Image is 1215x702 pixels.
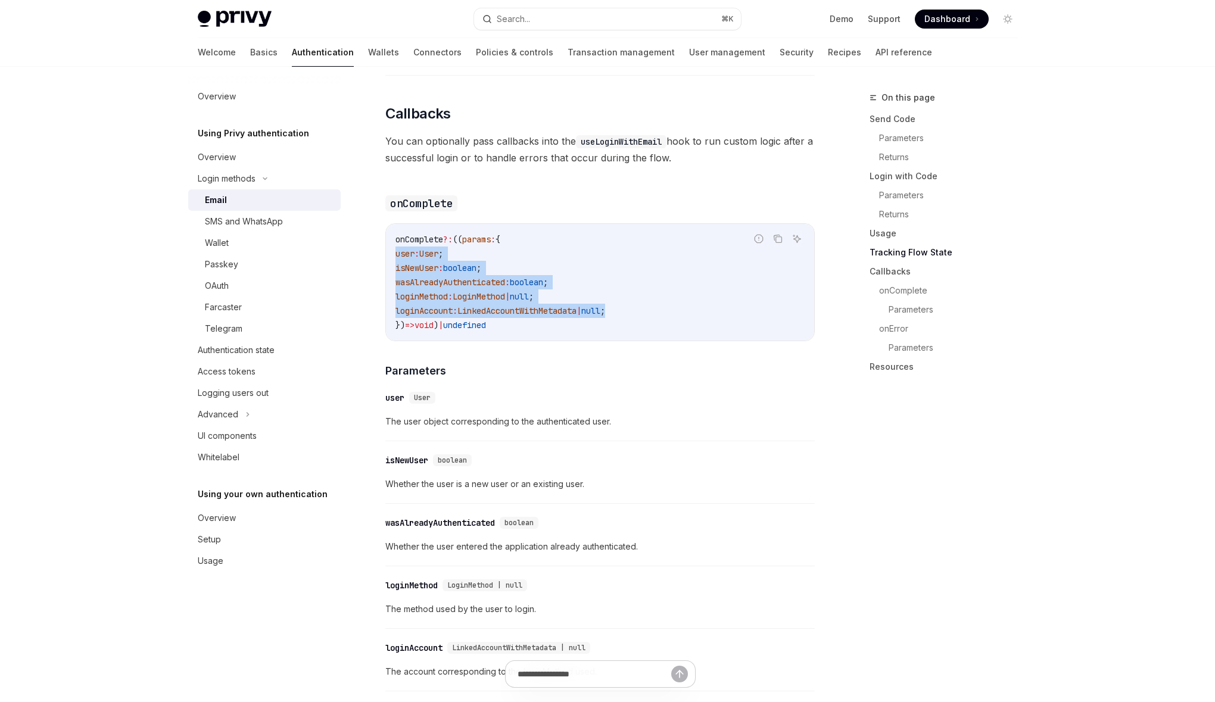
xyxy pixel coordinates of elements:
[198,150,236,164] div: Overview
[581,305,600,316] span: null
[188,339,341,361] a: Authentication state
[395,248,415,259] span: user
[385,539,815,554] span: Whether the user entered the application already authenticated.
[395,277,505,288] span: wasAlreadyAuthenticated
[443,263,476,273] span: boolean
[198,11,272,27] img: light logo
[577,305,581,316] span: |
[395,320,405,330] span: })
[443,234,453,245] span: ?:
[188,211,341,232] a: SMS and WhatsApp
[881,91,935,105] span: On this page
[870,243,1027,262] a: Tracking Flow State
[188,318,341,339] a: Telegram
[385,477,815,491] span: Whether the user is a new user or an existing user.
[689,38,765,67] a: User management
[188,86,341,107] a: Overview
[198,89,236,104] div: Overview
[205,257,238,272] div: Passkey
[491,234,496,245] span: :
[870,262,1027,281] a: Callbacks
[504,518,534,528] span: boolean
[453,291,505,302] span: LoginMethod
[405,320,415,330] span: =>
[198,532,221,547] div: Setup
[415,248,419,259] span: :
[198,487,328,501] h5: Using your own authentication
[452,643,585,653] span: LinkedAccountWithMetadata | null
[188,361,341,382] a: Access tokens
[188,146,341,168] a: Overview
[505,291,510,302] span: |
[368,38,399,67] a: Wallets
[870,167,1027,186] a: Login with Code
[385,642,443,654] div: loginAccount
[385,602,815,616] span: The method used by the user to login.
[205,322,242,336] div: Telegram
[453,305,457,316] span: :
[751,231,767,247] button: Report incorrect code
[205,193,227,207] div: Email
[443,320,486,330] span: undefined
[395,291,448,302] span: loginMethod
[780,38,814,67] a: Security
[438,248,443,259] span: ;
[413,38,462,67] a: Connectors
[879,281,1027,300] a: onComplete
[395,263,438,273] span: isNewUser
[576,135,666,148] code: useLoginWithEmail
[870,357,1027,376] a: Resources
[476,38,553,67] a: Policies & controls
[198,450,239,464] div: Whitelabel
[462,234,491,245] span: params
[876,38,932,67] a: API reference
[529,291,534,302] span: ;
[188,254,341,275] a: Passkey
[721,14,734,24] span: ⌘ K
[385,579,438,591] div: loginMethod
[447,581,522,590] span: LoginMethod | null
[292,38,354,67] a: Authentication
[915,10,989,29] a: Dashboard
[770,231,786,247] button: Copy the contents from the code block
[924,13,970,25] span: Dashboard
[188,232,341,254] a: Wallet
[505,277,510,288] span: :
[789,231,805,247] button: Ask AI
[671,666,688,682] button: Send message
[198,429,257,443] div: UI components
[198,171,256,186] div: Login methods
[600,305,605,316] span: ;
[198,364,256,379] div: Access tokens
[385,414,815,429] span: The user object corresponding to the authenticated user.
[448,291,453,302] span: :
[395,305,453,316] span: loginAccount
[438,455,467,465] span: boolean
[205,214,283,229] div: SMS and WhatsApp
[879,319,1027,338] a: onError
[453,234,462,245] span: ((
[198,386,269,400] div: Logging users out
[198,38,236,67] a: Welcome
[188,297,341,318] a: Farcaster
[198,126,309,141] h5: Using Privy authentication
[879,129,1027,148] a: Parameters
[414,393,431,403] span: User
[870,224,1027,243] a: Usage
[188,425,341,447] a: UI components
[496,234,500,245] span: {
[250,38,278,67] a: Basics
[497,12,530,26] div: Search...
[870,110,1027,129] a: Send Code
[889,338,1027,357] a: Parameters
[438,263,443,273] span: :
[188,189,341,211] a: Email
[188,382,341,404] a: Logging users out
[395,234,443,245] span: onComplete
[434,320,438,330] span: )
[510,277,543,288] span: boolean
[198,511,236,525] div: Overview
[419,248,438,259] span: User
[198,554,223,568] div: Usage
[385,133,815,166] span: You can optionally pass callbacks into the hook to run custom logic after a successful login or t...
